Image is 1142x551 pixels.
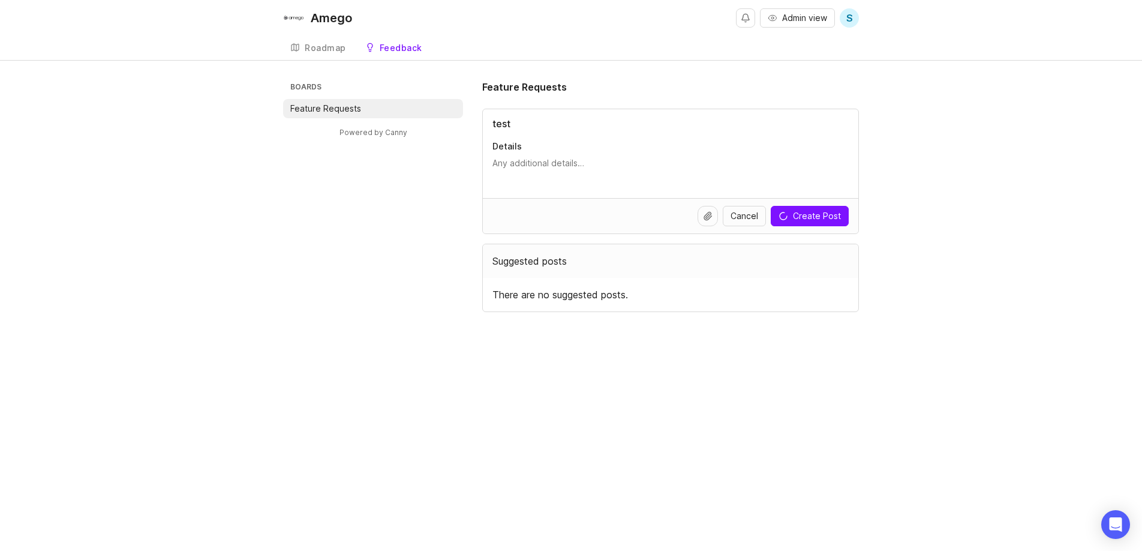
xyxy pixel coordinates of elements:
button: S [840,8,859,28]
div: Suggested posts [483,244,858,278]
span: S [846,11,853,25]
h1: Feature Requests [482,80,567,94]
div: Open Intercom Messenger [1101,510,1130,539]
h3: Boards [288,80,463,97]
span: Cancel [731,210,758,222]
a: Feedback [358,36,429,61]
span: Create Post [793,210,841,222]
div: Roadmap [305,44,346,52]
textarea: Details [492,157,849,181]
button: Create Post [771,206,849,226]
p: Details [492,140,849,152]
div: There are no suggested posts. [483,278,858,312]
button: Notifications [736,8,755,28]
img: Amego logo [283,7,305,29]
div: Feedback [380,44,422,52]
a: Roadmap [283,36,353,61]
a: Powered by Canny [338,125,409,139]
button: Cancel [723,206,766,226]
button: Admin view [760,8,835,28]
input: Title [492,116,849,131]
div: Amego [311,12,352,24]
a: Feature Requests [283,99,463,118]
p: Feature Requests [290,103,361,115]
span: Admin view [782,12,827,24]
